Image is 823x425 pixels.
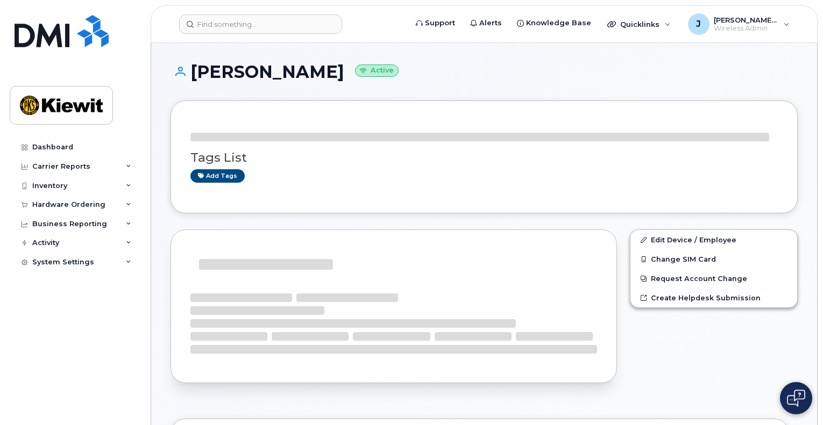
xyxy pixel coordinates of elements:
button: Change SIM Card [630,249,797,269]
a: Create Helpdesk Submission [630,288,797,307]
h3: Tags List [190,151,778,164]
a: Edit Device / Employee [630,230,797,249]
small: Active [355,64,399,77]
a: Add tags [190,169,245,183]
button: Request Account Change [630,269,797,288]
h1: [PERSON_NAME] [171,62,798,81]
img: Open chat [787,390,805,407]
